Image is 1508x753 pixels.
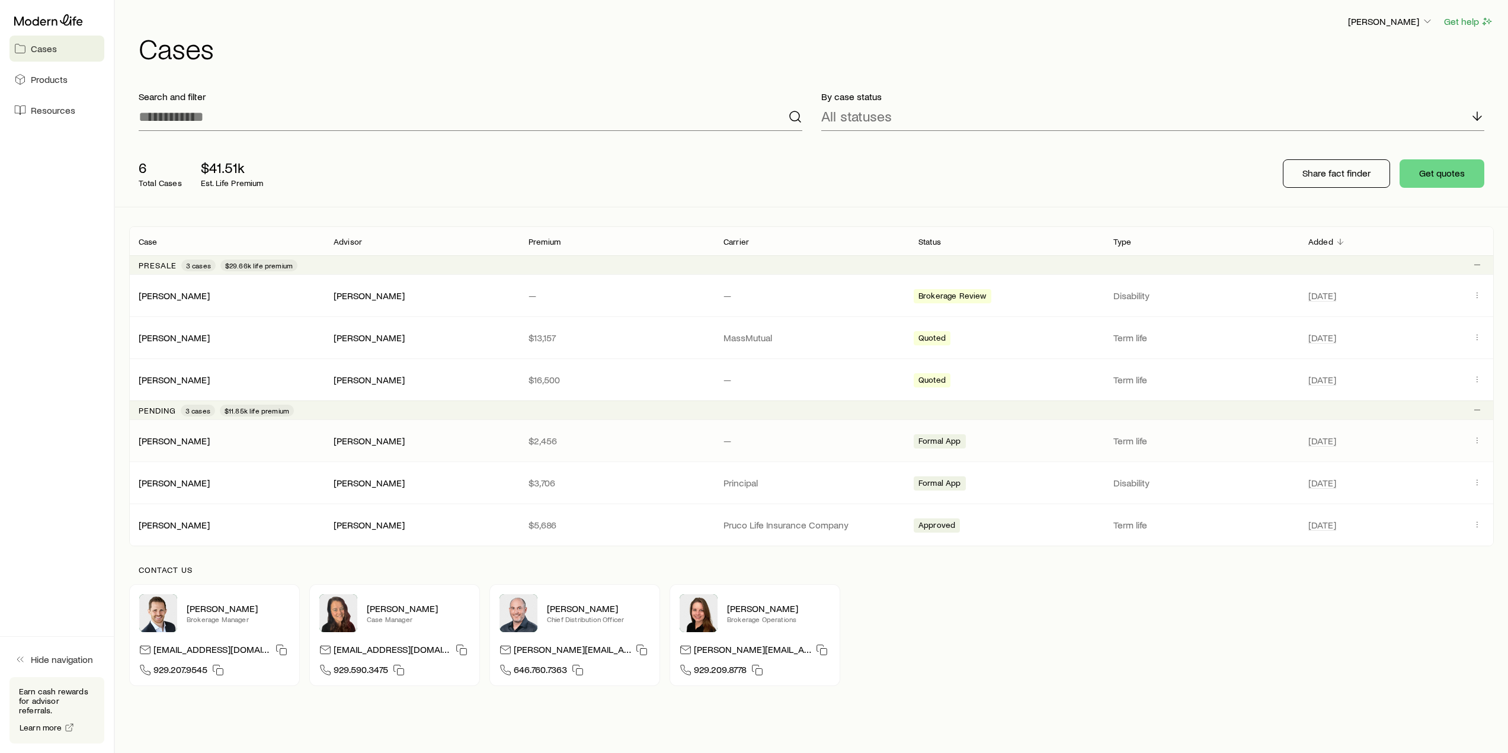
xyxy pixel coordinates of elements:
span: Resources [31,104,75,116]
span: Quoted [918,333,946,345]
p: $3,706 [529,477,705,489]
button: Hide navigation [9,646,104,672]
div: [PERSON_NAME] [139,477,210,489]
a: Products [9,66,104,92]
p: Term life [1113,374,1289,386]
p: [EMAIL_ADDRESS][DOMAIN_NAME] [334,643,451,659]
p: MassMutual [723,332,899,344]
p: Term life [1113,332,1289,344]
p: Total Cases [139,178,182,188]
p: Share fact finder [1302,167,1371,179]
span: 929.209.8778 [694,664,747,680]
p: Added [1308,237,1333,246]
div: [PERSON_NAME] [334,477,405,489]
a: [PERSON_NAME] [139,290,210,301]
div: Client cases [129,226,1494,546]
div: [PERSON_NAME] [139,332,210,344]
span: Hide navigation [31,653,93,665]
span: Quoted [918,375,946,387]
p: Disability [1113,477,1289,489]
div: [PERSON_NAME] [139,519,210,531]
img: Nick Weiler [139,594,177,632]
p: — [529,290,705,302]
p: $41.51k [201,159,264,176]
div: [PERSON_NAME] [334,290,405,302]
button: Get help [1443,15,1494,28]
p: [PERSON_NAME][EMAIL_ADDRESS][DOMAIN_NAME] [694,643,811,659]
div: [PERSON_NAME] [334,332,405,344]
span: Products [31,73,68,85]
p: [PERSON_NAME] [367,603,470,614]
div: Earn cash rewards for advisor referrals.Learn more [9,677,104,744]
div: [PERSON_NAME] [139,290,210,302]
span: 646.760.7363 [514,664,567,680]
a: [PERSON_NAME] [139,435,210,446]
p: Presale [139,261,177,270]
span: [DATE] [1308,290,1336,302]
span: 929.207.9545 [153,664,207,680]
p: By case status [821,91,1485,102]
p: Premium [529,237,561,246]
p: Principal [723,477,899,489]
span: 3 cases [186,261,211,270]
div: [PERSON_NAME] [139,374,210,386]
p: Pruco Life Insurance Company [723,519,899,531]
h1: Cases [139,34,1494,62]
img: Abby McGuigan [319,594,357,632]
p: Term life [1113,435,1289,447]
p: $13,157 [529,332,705,344]
p: Carrier [723,237,749,246]
span: Formal App [918,478,961,491]
img: Dan Pierson [500,594,537,632]
p: Term life [1113,519,1289,531]
span: Cases [31,43,57,55]
img: Ellen Wall [680,594,718,632]
span: [DATE] [1308,519,1336,531]
p: Chief Distribution Officer [547,614,650,624]
p: [PERSON_NAME] [727,603,830,614]
p: Disability [1113,290,1289,302]
a: [PERSON_NAME] [139,332,210,343]
span: $11.85k life premium [225,406,289,415]
span: [DATE] [1308,477,1336,489]
p: Advisor [334,237,362,246]
span: [DATE] [1308,435,1336,447]
span: [DATE] [1308,374,1336,386]
p: [PERSON_NAME] [1348,15,1433,27]
p: [PERSON_NAME][EMAIL_ADDRESS][DOMAIN_NAME] [514,643,631,659]
span: Formal App [918,436,961,448]
p: — [723,290,899,302]
p: Est. Life Premium [201,178,264,188]
p: Pending [139,406,176,415]
p: Search and filter [139,91,802,102]
div: [PERSON_NAME] [334,435,405,447]
div: [PERSON_NAME] [334,374,405,386]
p: Brokerage Operations [727,614,830,624]
a: Cases [9,36,104,62]
p: — [723,435,899,447]
span: Learn more [20,723,62,732]
p: Status [918,237,941,246]
p: Type [1113,237,1132,246]
div: [PERSON_NAME] [139,435,210,447]
a: Resources [9,97,104,123]
p: [EMAIL_ADDRESS][DOMAIN_NAME] [153,643,271,659]
a: [PERSON_NAME] [139,477,210,488]
span: $29.66k life premium [225,261,293,270]
p: $16,500 [529,374,705,386]
button: Share fact finder [1283,159,1390,188]
p: $5,686 [529,519,705,531]
p: Earn cash rewards for advisor referrals. [19,687,95,715]
p: Case [139,237,158,246]
p: [PERSON_NAME] [547,603,650,614]
span: [DATE] [1308,332,1336,344]
p: — [723,374,899,386]
p: Brokerage Manager [187,614,290,624]
button: [PERSON_NAME] [1347,15,1434,29]
span: 929.590.3475 [334,664,388,680]
p: All statuses [821,108,892,124]
p: $2,456 [529,435,705,447]
span: Approved [918,520,955,533]
span: 3 cases [185,406,210,415]
p: [PERSON_NAME] [187,603,290,614]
